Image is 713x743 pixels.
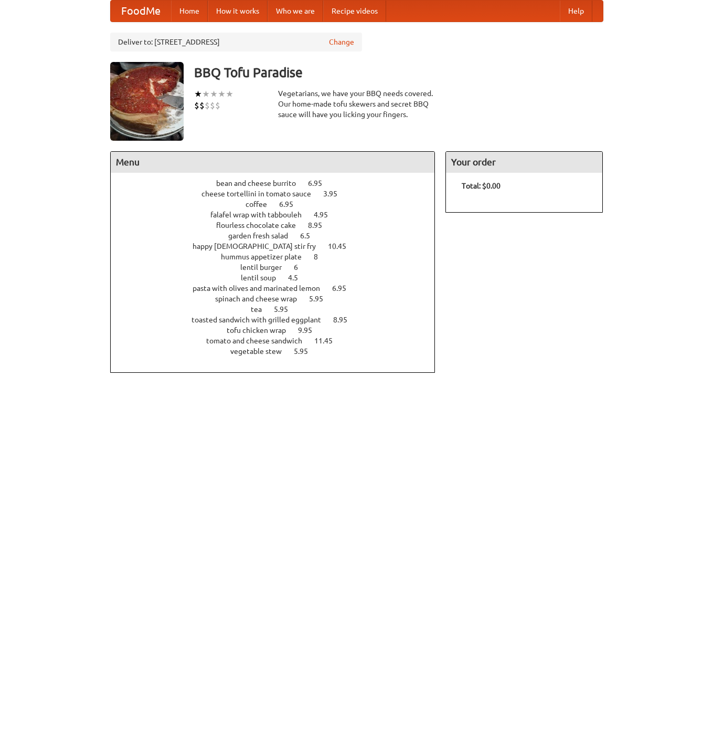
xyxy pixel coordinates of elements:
[560,1,592,22] a: Help
[308,221,333,229] span: 8.95
[215,100,220,111] li: $
[221,253,312,261] span: hummus appetizer plate
[241,274,286,282] span: lentil soup
[226,88,233,100] li: ★
[309,295,334,303] span: 5.95
[210,211,347,219] a: falafel wrap with tabbouleh 4.95
[274,305,299,313] span: 5.95
[300,232,321,240] span: 6.5
[216,179,342,187] a: bean and cheese burrito 6.95
[221,253,337,261] a: hummus appetizer plate 8
[206,337,352,345] a: tomato and cheese sandwich 11.45
[240,263,292,271] span: lentil burger
[218,88,226,100] li: ★
[251,305,272,313] span: tea
[193,284,366,292] a: pasta with olives and marinated lemon 6.95
[210,88,218,100] li: ★
[323,190,348,198] span: 3.95
[215,295,307,303] span: spinach and cheese wrap
[279,200,304,208] span: 6.95
[110,62,184,141] img: angular.jpg
[191,316,332,324] span: toasted sandwich with grilled eggplant
[298,326,323,334] span: 9.95
[171,1,208,22] a: Home
[193,242,326,250] span: happy [DEMOGRAPHIC_DATA] stir fry
[332,284,357,292] span: 6.95
[111,152,435,173] h4: Menu
[241,274,317,282] a: lentil soup 4.5
[216,221,306,229] span: flourless chocolate cake
[202,88,210,100] li: ★
[210,100,215,111] li: $
[199,100,205,111] li: $
[246,200,278,208] span: coffee
[328,242,357,250] span: 10.45
[251,305,307,313] a: tea 5.95
[246,200,313,208] a: coffee 6.95
[288,274,308,282] span: 4.5
[193,242,366,250] a: happy [DEMOGRAPHIC_DATA] stir fry 10.45
[194,88,202,100] li: ★
[323,1,386,22] a: Recipe videos
[201,190,357,198] a: cheese tortellini in tomato sauce 3.95
[193,284,331,292] span: pasta with olives and marinated lemon
[329,37,354,47] a: Change
[230,347,292,355] span: vegetable stew
[201,190,322,198] span: cheese tortellini in tomato sauce
[205,100,210,111] li: $
[462,182,501,190] b: Total: $0.00
[194,62,603,83] h3: BBQ Tofu Paradise
[208,1,268,22] a: How it works
[314,253,328,261] span: 8
[111,1,171,22] a: FoodMe
[333,316,358,324] span: 8.95
[294,263,308,271] span: 6
[215,295,343,303] a: spinach and cheese wrap 5.95
[278,88,435,120] div: Vegetarians, we have your BBQ needs covered. Our home-made tofu skewers and secret BBQ sauce will...
[210,211,312,219] span: falafel wrap with tabbouleh
[110,33,362,51] div: Deliver to: [STREET_ADDRESS]
[240,263,317,271] a: lentil burger 6
[216,179,306,187] span: bean and cheese burrito
[227,326,296,334] span: tofu chicken wrap
[314,211,338,219] span: 4.95
[216,221,342,229] a: flourless chocolate cake 8.95
[191,316,367,324] a: toasted sandwich with grilled eggplant 8.95
[228,232,299,240] span: garden fresh salad
[294,347,318,355] span: 5.95
[268,1,323,22] a: Who we are
[206,337,313,345] span: tomato and cheese sandwich
[227,326,332,334] a: tofu chicken wrap 9.95
[308,179,333,187] span: 6.95
[194,100,199,111] li: $
[230,347,327,355] a: vegetable stew 5.95
[314,337,343,345] span: 11.45
[228,232,329,240] a: garden fresh salad 6.5
[446,152,602,173] h4: Your order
